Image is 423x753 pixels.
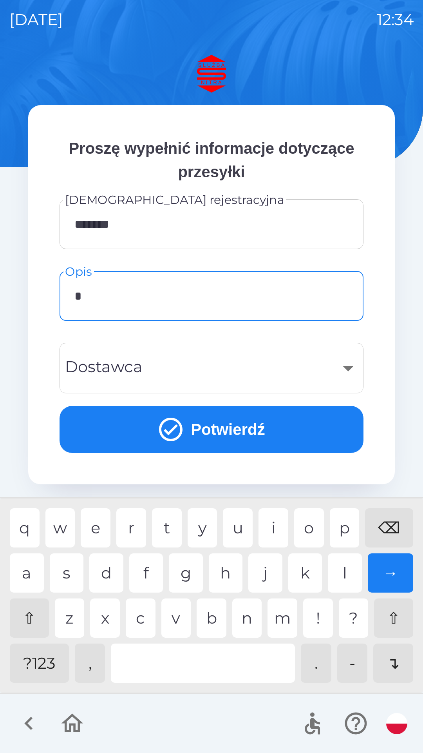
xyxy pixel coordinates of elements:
[60,406,363,453] button: Potwierdź
[65,191,284,208] label: [DEMOGRAPHIC_DATA] rejestracyjna
[377,8,414,31] p: 12:34
[386,713,407,734] img: pl flag
[65,263,92,280] label: Opis
[9,8,63,31] p: [DATE]
[28,55,395,93] img: Logo
[60,136,363,184] p: Proszę wypełnić informacje dotyczące przesyłki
